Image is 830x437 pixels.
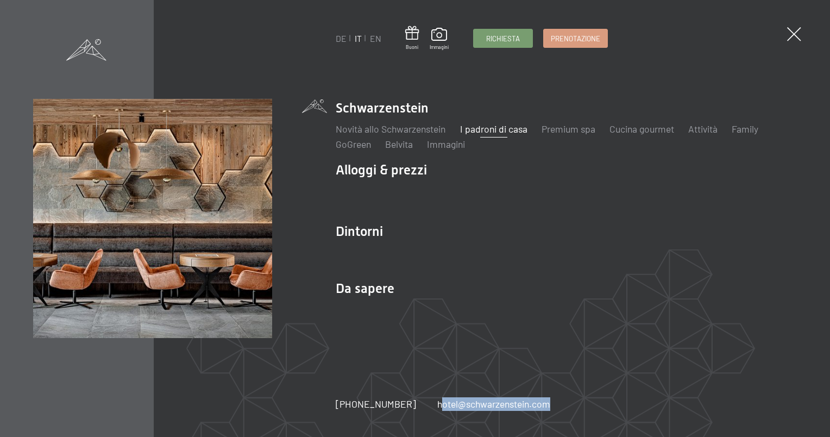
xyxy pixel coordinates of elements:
a: hotel@schwarzenstein.com [437,397,550,411]
span: [PHONE_NUMBER] [336,398,416,410]
a: Attività [688,123,718,135]
a: Family [732,123,759,135]
img: [Translate to Italienisch:] [33,99,272,338]
a: Novità allo Schwarzenstein [336,123,445,135]
a: IT [355,33,362,43]
a: Richiesta [473,29,532,47]
a: [PHONE_NUMBER] [336,397,416,411]
a: Prenotazione [544,29,607,47]
span: Prenotazione [551,34,600,43]
a: GoGreen [336,138,371,150]
a: Buoni [405,26,419,51]
a: I padroni di casa [460,123,527,135]
a: Premium spa [542,123,595,135]
a: Cucina gourmet [609,123,674,135]
span: Buoni [405,44,419,51]
a: EN [370,33,381,43]
a: DE [336,33,347,43]
a: Belvita [385,138,413,150]
span: Immagini [430,44,449,51]
span: Richiesta [486,34,519,43]
a: Immagini [430,28,449,51]
a: Immagini [427,138,466,150]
